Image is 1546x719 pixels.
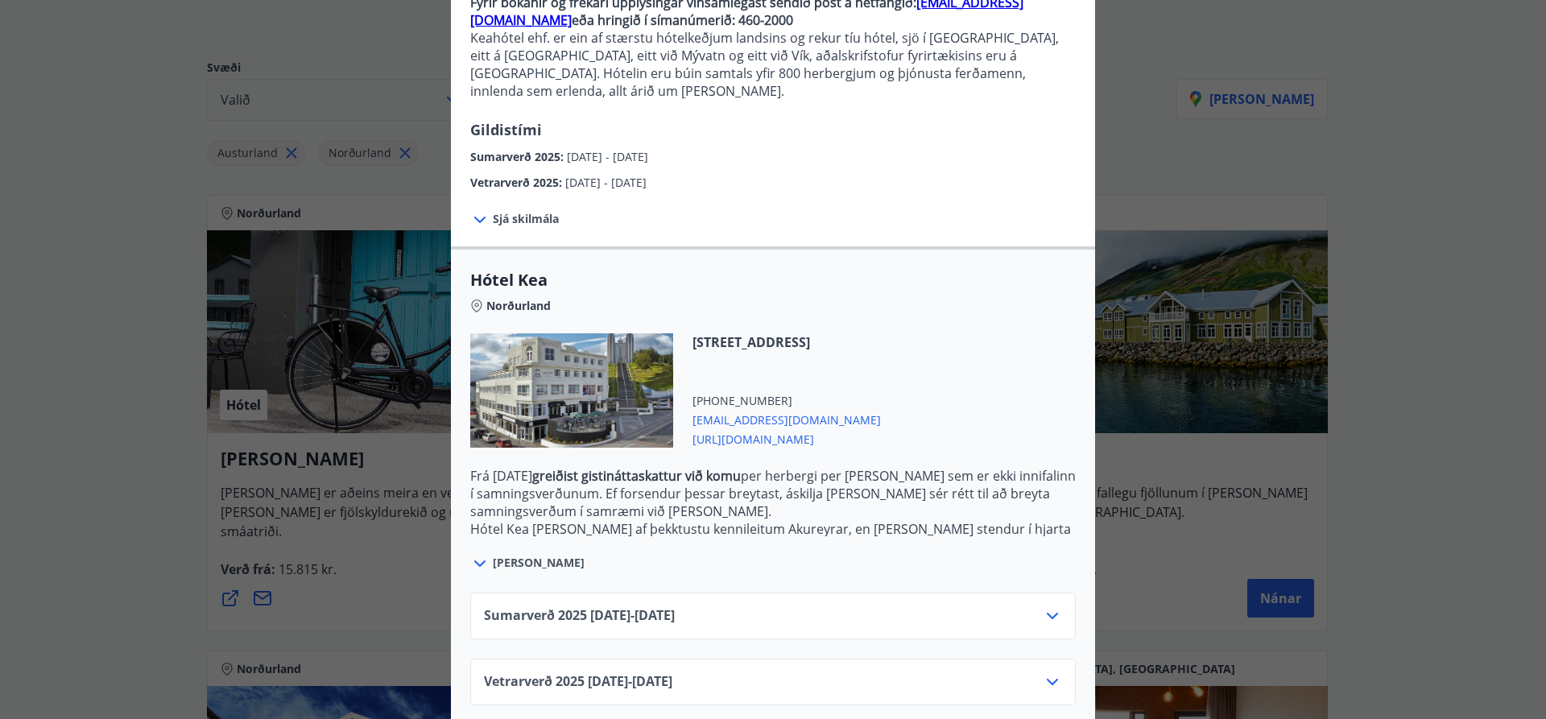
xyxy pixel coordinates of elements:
[470,29,1076,100] p: Keahótel ehf. er ein af stærstu hótelkeðjum landsins og rekur tíu hótel, sjö í [GEOGRAPHIC_DATA],...
[532,467,741,485] strong: greiðist gistináttaskattur við komu
[493,211,559,227] span: Sjá skilmála
[692,409,881,428] span: [EMAIL_ADDRESS][DOMAIN_NAME]
[692,428,881,448] span: [URL][DOMAIN_NAME]
[470,269,1076,291] span: Hótel Kea
[470,120,542,139] span: Gildistími
[567,149,648,164] span: [DATE] - [DATE]
[565,175,647,190] span: [DATE] - [DATE]
[692,393,881,409] span: [PHONE_NUMBER]
[572,11,793,29] strong: eða hringið í símanúmerið: 460-2000
[470,467,1076,520] p: Frá [DATE] per herbergi per [PERSON_NAME] sem er ekki innifalinn í samningsverðunum. Ef forsendur...
[470,149,567,164] span: Sumarverð 2025 :
[486,298,551,314] span: Norðurland
[470,520,1076,591] p: Hótel Kea [PERSON_NAME] af þekktustu kennileitum Akureyrar, en [PERSON_NAME] stendur í hjarta mið...
[470,175,565,190] span: Vetrarverð 2025 :
[692,333,881,351] span: [STREET_ADDRESS]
